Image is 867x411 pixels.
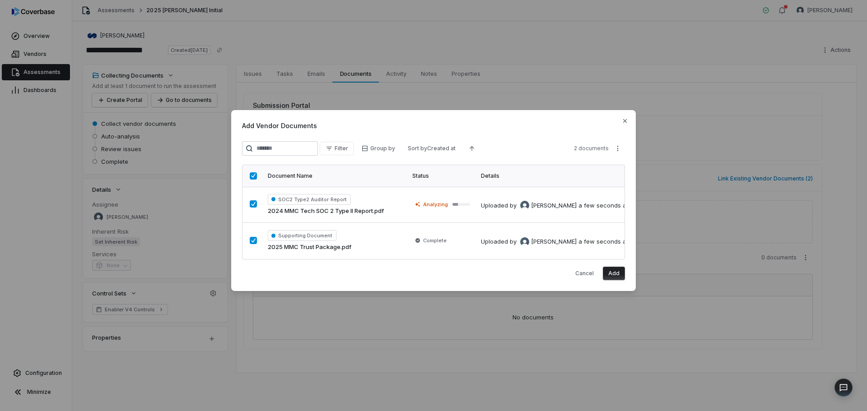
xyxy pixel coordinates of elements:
span: 2024 MMC Tech SOC 2 Type II Report.pdf [268,207,384,216]
div: Uploaded [481,237,634,246]
button: More actions [611,142,625,155]
div: a few seconds ago [578,237,634,246]
div: Status [412,172,470,180]
span: SOC2 Type2 Auditor Report [268,194,350,205]
span: Complete [423,237,447,244]
img: Melanie Lorent avatar [520,201,529,210]
span: Filter [335,145,348,152]
button: Filter [320,142,354,155]
span: Add Vendor Documents [242,121,625,130]
div: a few seconds ago [578,201,634,210]
button: Add [603,267,625,280]
div: Details [481,172,635,180]
span: [PERSON_NAME] [531,201,577,210]
span: Analyzing [423,201,448,208]
div: Document Name [268,172,401,180]
button: Group by [356,142,401,155]
img: Melanie Lorent avatar [520,237,529,246]
button: Ascending [463,142,481,155]
button: Cancel [570,267,599,280]
span: 2025 MMC Trust Package.pdf [268,243,351,252]
span: 2 documents [574,145,609,152]
div: Uploaded [481,201,634,210]
div: by [510,201,577,210]
span: Supporting Document [268,230,336,241]
button: Sort byCreated at [402,142,461,155]
span: [PERSON_NAME] [531,237,577,246]
div: by [510,237,577,246]
svg: Ascending [468,145,475,152]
